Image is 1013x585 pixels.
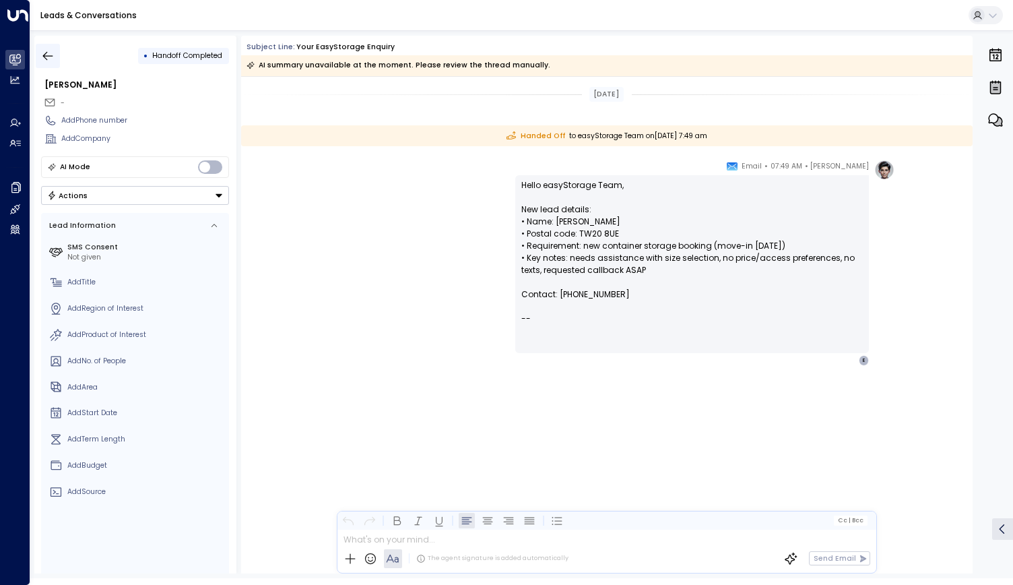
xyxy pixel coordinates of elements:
span: • [805,160,808,173]
div: [PERSON_NAME] [44,79,229,91]
img: profile-logo.png [874,160,894,180]
div: AddRegion of Interest [67,303,225,314]
div: • [143,47,148,65]
div: AddStart Date [67,408,225,419]
div: AddBudget [67,460,225,471]
div: Button group with a nested menu [41,186,229,205]
a: Leads & Conversations [40,9,137,21]
span: 07:49 AM [771,160,802,173]
div: [DATE] [589,87,624,102]
div: Lead Information [46,220,116,231]
span: | [848,517,850,524]
span: • [764,160,768,173]
div: Not given [67,252,225,263]
button: Cc|Bcc [834,516,868,525]
div: AddArea [67,382,225,393]
div: to easyStorage Team on [DATE] 7:49 am [241,125,973,146]
button: Redo [361,512,377,528]
div: AddTitle [67,277,225,288]
span: - [61,98,65,108]
div: AddSource [67,487,225,497]
button: Actions [41,186,229,205]
div: AddPhone number [61,115,229,126]
div: The agent signature is added automatically [416,554,568,563]
div: AI summary unavailable at the moment. Please review the thread manually. [247,59,550,72]
div: AddTerm Length [67,434,225,445]
span: Handed Off [506,131,565,142]
label: SMS Consent [67,242,225,253]
span: Handoff Completed [152,51,222,61]
button: Undo [340,512,356,528]
span: Email [742,160,762,173]
div: AddCompany [61,133,229,144]
div: Actions [47,191,88,200]
span: [PERSON_NAME] [810,160,869,173]
div: AI Mode [60,160,90,174]
span: Cc Bcc [838,517,863,524]
div: Your easyStorage Enquiry [296,42,395,53]
p: Hello easyStorage Team, New lead details: • Name: [PERSON_NAME] • Postal code: TW20 8UE • Require... [521,179,863,313]
span: Subject Line: [247,42,295,52]
span: -- [521,313,531,325]
div: E [859,355,870,366]
div: AddNo. of People [67,356,225,367]
div: AddProduct of Interest [67,330,225,340]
